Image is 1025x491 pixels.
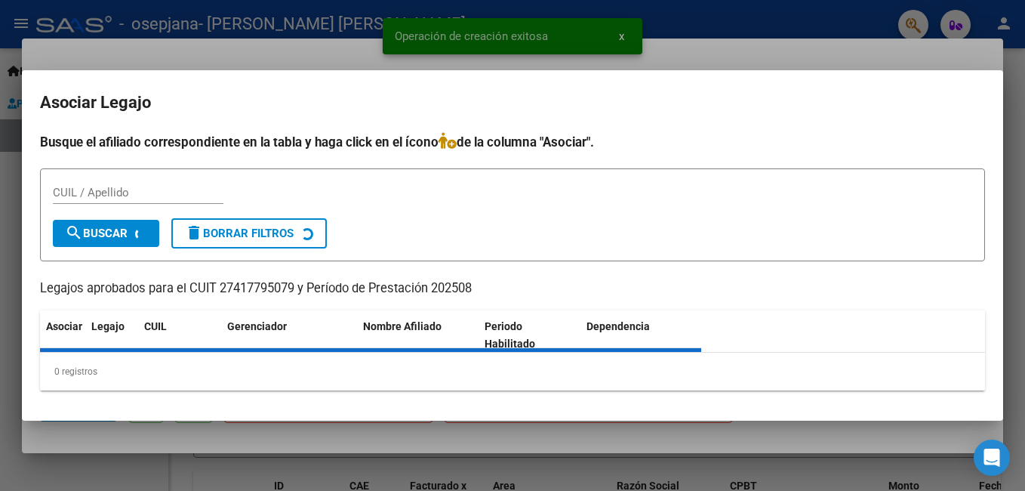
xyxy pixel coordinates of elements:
[363,320,442,332] span: Nombre Afiliado
[40,353,985,391] div: 0 registros
[138,310,221,360] datatable-header-cell: CUIL
[185,224,203,242] mat-icon: delete
[586,320,650,332] span: Dependencia
[53,220,159,247] button: Buscar
[479,310,580,360] datatable-header-cell: Periodo Habilitado
[221,310,357,360] datatable-header-cell: Gerenciador
[40,279,985,298] p: Legajos aprobados para el CUIT 27417795079 y Período de Prestación 202508
[185,227,294,240] span: Borrar Filtros
[485,320,535,350] span: Periodo Habilitado
[91,320,125,332] span: Legajo
[580,310,702,360] datatable-header-cell: Dependencia
[65,227,128,240] span: Buscar
[357,310,479,360] datatable-header-cell: Nombre Afiliado
[46,320,82,332] span: Asociar
[40,88,985,117] h2: Asociar Legajo
[171,218,327,249] button: Borrar Filtros
[40,310,85,360] datatable-header-cell: Asociar
[85,310,138,360] datatable-header-cell: Legajo
[65,224,83,242] mat-icon: search
[974,440,1010,476] div: Open Intercom Messenger
[40,132,985,152] h4: Busque el afiliado correspondiente en la tabla y haga click en el ícono de la columna "Asociar".
[144,320,167,332] span: CUIL
[227,320,287,332] span: Gerenciador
